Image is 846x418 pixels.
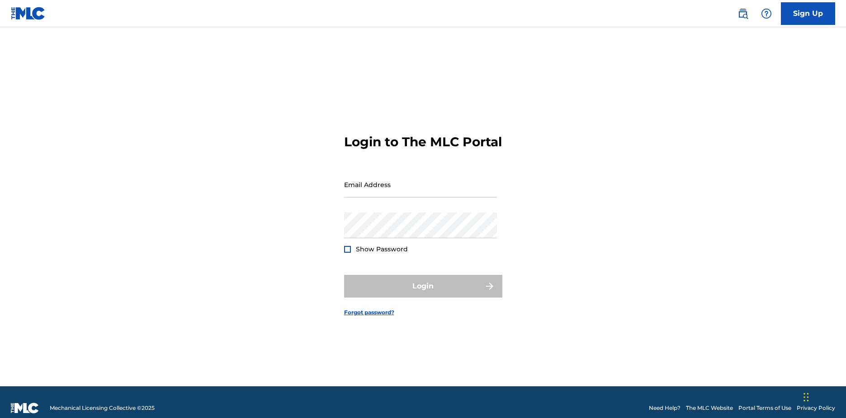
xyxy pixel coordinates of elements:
[11,403,39,413] img: logo
[50,404,155,412] span: Mechanical Licensing Collective © 2025
[734,5,752,23] a: Public Search
[356,245,408,253] span: Show Password
[11,7,46,20] img: MLC Logo
[738,404,791,412] a: Portal Terms of Use
[344,308,394,317] a: Forgot password?
[686,404,733,412] a: The MLC Website
[803,384,809,411] div: Drag
[344,134,502,150] h3: Login to The MLC Portal
[801,375,846,418] iframe: Chat Widget
[781,2,835,25] a: Sign Up
[757,5,775,23] div: Help
[737,8,748,19] img: search
[761,8,772,19] img: help
[797,404,835,412] a: Privacy Policy
[649,404,681,412] a: Need Help?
